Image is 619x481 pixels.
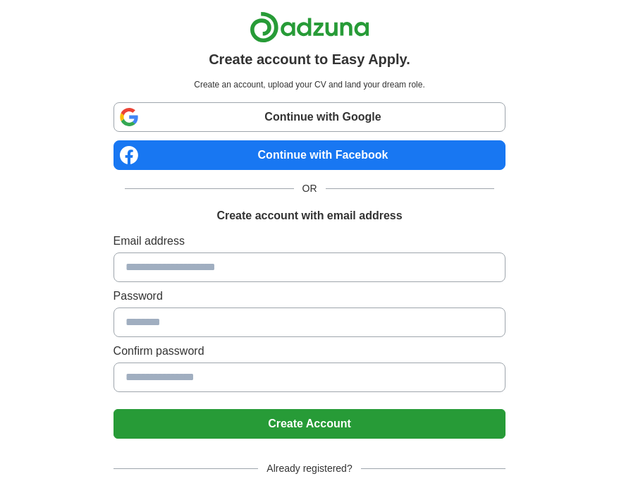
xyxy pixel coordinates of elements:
span: Already registered? [258,461,360,476]
h1: Create account to Easy Apply. [209,49,410,70]
img: Adzuna logo [250,11,369,43]
p: Create an account, upload your CV and land your dream role. [116,78,503,91]
label: Confirm password [114,343,506,360]
label: Email address [114,233,506,250]
span: OR [294,181,326,196]
label: Password [114,288,506,305]
a: Continue with Facebook [114,140,506,170]
h1: Create account with email address [216,207,402,224]
a: Continue with Google [114,102,506,132]
button: Create Account [114,409,506,439]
